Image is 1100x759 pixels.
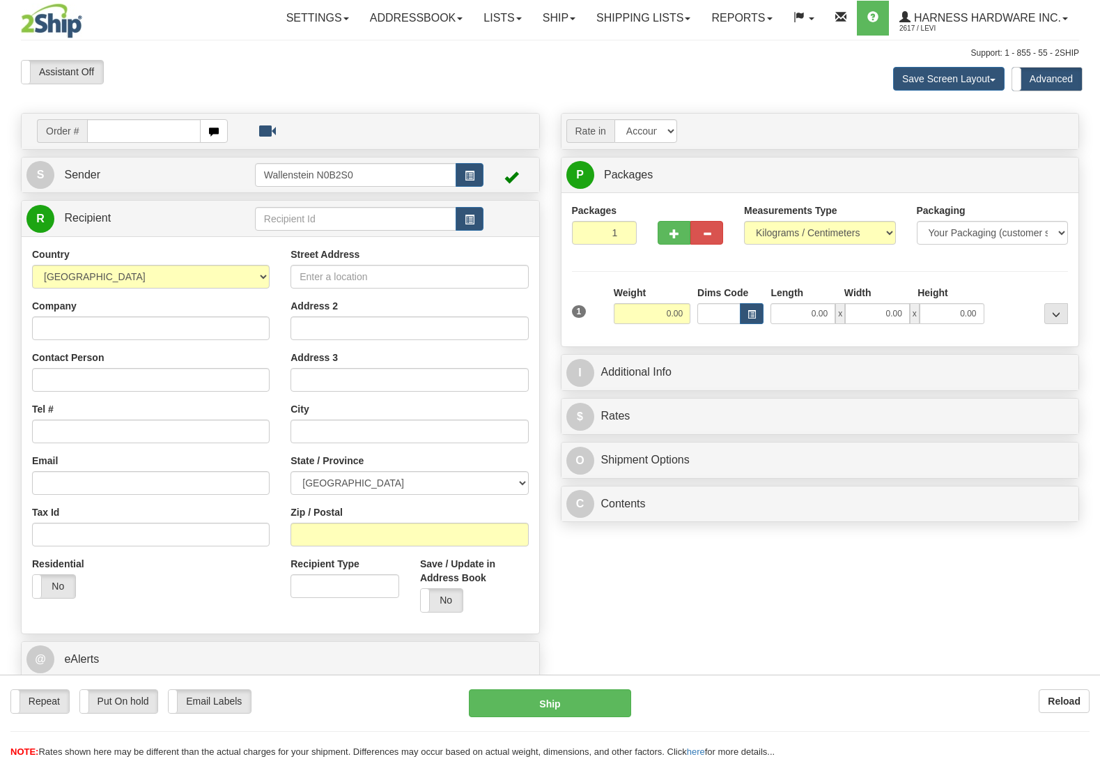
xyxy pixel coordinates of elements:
[26,204,229,233] a: R Recipient
[26,161,255,190] a: S Sender
[291,351,338,365] label: Address 3
[566,402,1074,431] a: $Rates
[469,689,631,717] button: Ship
[566,490,1074,519] a: CContents
[687,746,705,757] a: here
[33,575,75,598] label: No
[910,303,920,324] span: x
[566,447,594,475] span: O
[21,3,82,38] img: logo2617.jpg
[32,454,58,468] label: Email
[64,212,111,224] span: Recipient
[572,204,617,217] label: Packages
[911,12,1061,24] span: Harness Hardware Inc.
[80,690,158,713] label: Put On hold
[566,161,594,189] span: P
[899,22,1004,36] span: 2617 / Levi
[11,690,69,713] label: Repeat
[1048,696,1080,707] b: Reload
[420,557,529,585] label: Save / Update in Address Book
[291,557,359,571] label: Recipient Type
[26,161,54,189] span: S
[844,286,872,300] label: Width
[586,1,701,36] a: Shipping lists
[359,1,474,36] a: Addressbook
[566,446,1074,475] a: OShipment Options
[566,161,1074,190] a: P Packages
[64,653,99,665] span: eAlerts
[255,163,456,187] input: Sender Id
[26,645,534,674] a: @ eAlerts
[291,505,343,519] label: Zip / Postal
[566,359,594,387] span: I
[32,505,59,519] label: Tax Id
[572,305,587,318] span: 1
[893,67,1005,91] button: Save Screen Layout
[21,47,1079,59] div: Support: 1 - 855 - 55 - 2SHIP
[255,207,456,231] input: Recipient Id
[917,204,966,217] label: Packaging
[1068,308,1099,450] iframe: chat widget
[614,286,646,300] label: Weight
[32,351,104,365] label: Contact Person
[889,1,1078,36] a: Harness Hardware Inc. 2617 / Levi
[37,119,87,143] span: Order #
[566,490,594,518] span: C
[291,454,364,468] label: State / Province
[291,265,528,289] input: Enter a location
[26,645,54,673] span: @
[697,286,748,300] label: Dims Code
[566,358,1074,387] a: IAdditional Info
[291,299,338,313] label: Address 2
[421,589,463,612] label: No
[26,205,54,233] span: R
[32,299,77,313] label: Company
[32,402,54,416] label: Tel #
[1039,689,1090,713] button: Reload
[276,1,359,36] a: Settings
[917,286,948,300] label: Height
[291,402,309,416] label: City
[22,61,103,84] label: Assistant Off
[291,247,359,261] label: Street Address
[473,1,532,36] a: Lists
[744,204,837,217] label: Measurements Type
[566,403,594,431] span: $
[32,557,84,571] label: Residential
[701,1,782,36] a: Reports
[10,746,38,757] span: NOTE:
[532,1,586,36] a: Ship
[1044,303,1068,324] div: ...
[1012,68,1082,91] label: Advanced
[32,247,70,261] label: Country
[64,169,100,181] span: Sender
[169,690,251,713] label: Email Labels
[770,286,803,300] label: Length
[835,303,845,324] span: x
[566,119,614,143] span: Rate in
[604,169,653,181] span: Packages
